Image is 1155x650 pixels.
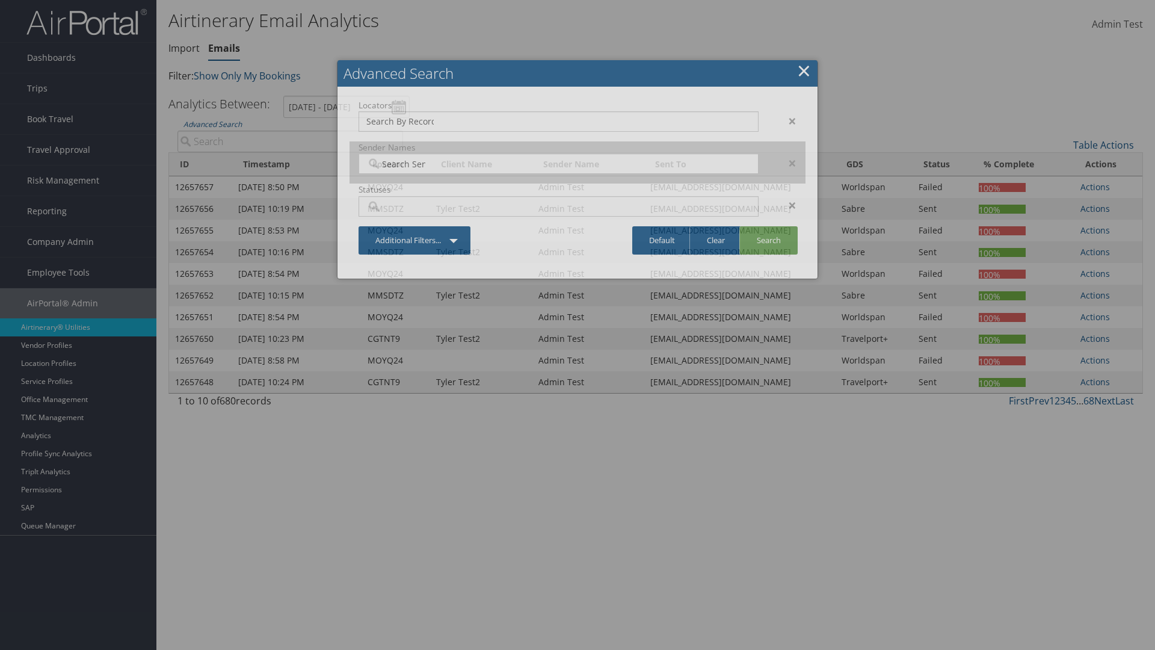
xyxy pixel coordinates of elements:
label: Statuses [359,184,759,196]
a: Clear [689,226,742,255]
a: Close [797,58,811,82]
a: Additional Filters... [359,226,470,255]
div: × [768,114,805,128]
input: Search Sender [366,158,434,170]
div: × [768,198,805,212]
div: × [768,156,805,170]
input: Search By Record Locator [366,116,434,128]
a: Default [632,226,692,255]
label: Locators [359,99,759,111]
h2: Advanced Search [337,60,818,87]
label: Sender Names [359,141,759,153]
a: Search [739,226,798,255]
